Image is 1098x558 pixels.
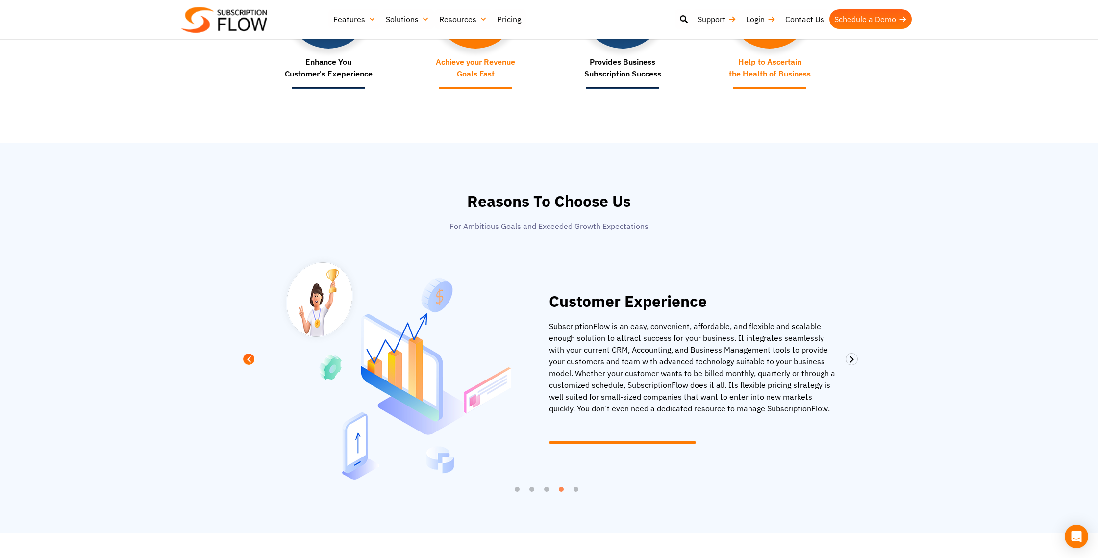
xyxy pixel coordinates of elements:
img: Subscriptionflow [181,7,267,33]
a: Pricing [492,9,526,29]
a: Schedule a Demo [829,9,912,29]
img: implementation7 [280,256,511,480]
button: 3 of 5 [544,487,554,497]
button: 5 of 5 [574,487,583,497]
div: For Ambitious Goals and Exceeded Growth Expectations [255,220,843,232]
h3: Provides Business Subscription Success [554,56,691,79]
a: Resources [434,9,492,29]
a: Login [741,9,780,29]
h3: Enhance You Customer's Exeperience [260,56,397,79]
h3: Help to Ascertain the Health of Business [701,56,838,79]
a: Contact Us [780,9,829,29]
a: Solutions [381,9,434,29]
p: SubscriptionFlow is an easy, convenient, affordable, and flexible and scalable enough solution to... [549,320,838,414]
h2: Reasons To Choose Us [255,192,843,210]
button: 1 of 5 [515,487,524,497]
button: 4 of 5 [559,487,569,497]
h2: Customer Experience [549,292,838,310]
a: Features [328,9,381,29]
a: Support [693,9,741,29]
div: Open Intercom Messenger [1065,525,1088,548]
h3: Achieve your Revenue Goals Fast [407,56,544,79]
button: 2 of 5 [529,487,539,497]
